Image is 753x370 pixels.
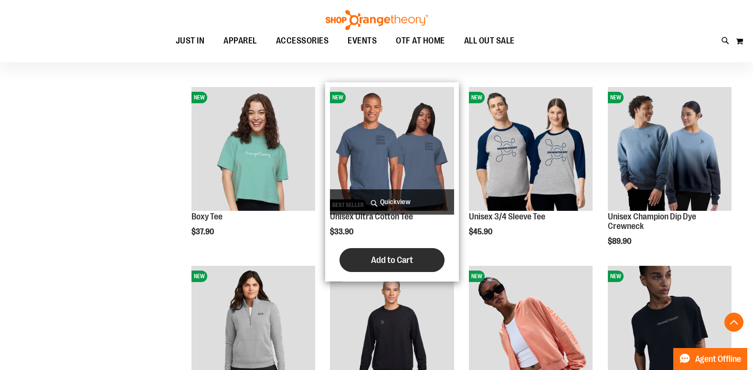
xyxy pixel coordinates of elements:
span: NEW [191,92,207,103]
div: product [325,82,458,282]
a: Unisex Ultra Cotton TeeNEWBEST SELLER [330,87,454,212]
div: product [464,82,597,261]
span: $33.90 [330,228,355,236]
img: Unisex 3/4 Sleeve Tee [469,87,593,211]
span: OTF AT HOME [396,30,445,52]
a: Unisex Champion Dip Dye CrewneckNEW [608,87,732,212]
a: Unisex 3/4 Sleeve Tee [469,212,545,221]
img: Boxy Tee [191,87,315,211]
div: product [603,82,736,270]
a: Unisex Ultra Cotton Tee [330,212,413,221]
a: Boxy TeeNEW [191,87,315,212]
span: NEW [330,92,346,103]
button: Add to Cart [339,248,445,272]
span: Add to Cart [371,255,413,265]
div: product [187,82,320,261]
span: ACCESSORIES [276,30,329,52]
img: Shop Orangetheory [324,10,429,30]
span: APPAREL [223,30,257,52]
a: Quickview [330,189,454,215]
span: NEW [191,271,207,282]
span: EVENTS [348,30,377,52]
span: JUST IN [176,30,205,52]
span: NEW [469,271,485,282]
span: NEW [608,271,624,282]
button: Back To Top [724,313,743,332]
span: NEW [469,92,485,103]
span: ALL OUT SALE [464,30,515,52]
a: Unisex Champion Dip Dye Crewneck [608,212,696,231]
span: $89.90 [608,237,633,246]
img: Unisex Ultra Cotton Tee [330,87,454,211]
span: $45.90 [469,228,494,236]
a: Unisex 3/4 Sleeve TeeNEW [469,87,593,212]
span: NEW [608,92,624,103]
span: Agent Offline [695,355,741,364]
button: Agent Offline [673,348,747,370]
a: Boxy Tee [191,212,223,221]
img: Unisex Champion Dip Dye Crewneck [608,87,732,211]
span: $37.90 [191,228,215,236]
